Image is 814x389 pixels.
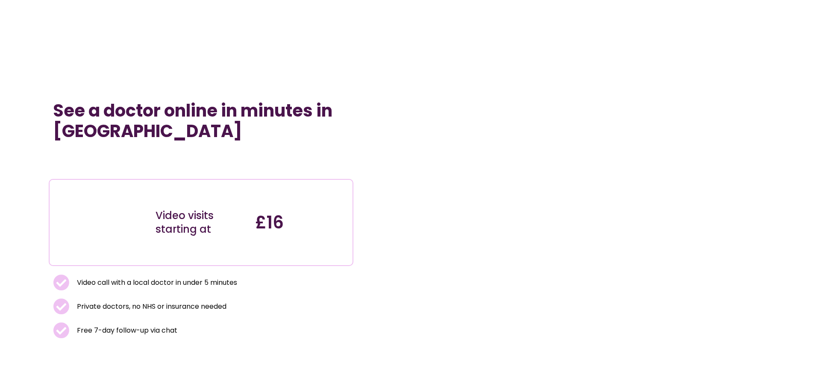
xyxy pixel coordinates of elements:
[53,160,349,170] iframe: Customer reviews powered by Trustpilot
[53,100,349,141] h1: See a doctor online in minutes in [GEOGRAPHIC_DATA]
[156,209,247,236] div: Video visits starting at
[53,150,181,160] iframe: Customer reviews powered by Trustpilot
[75,301,226,313] span: Private doctors, no NHS or insurance needed
[75,277,237,289] span: Video call with a local doctor in under 5 minutes
[65,186,138,259] img: Illustration depicting a young woman in a casual outfit, engaged with her smartphone. She has a p...
[75,325,177,336] span: Free 7-day follow-up via chat
[255,212,346,233] h4: £16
